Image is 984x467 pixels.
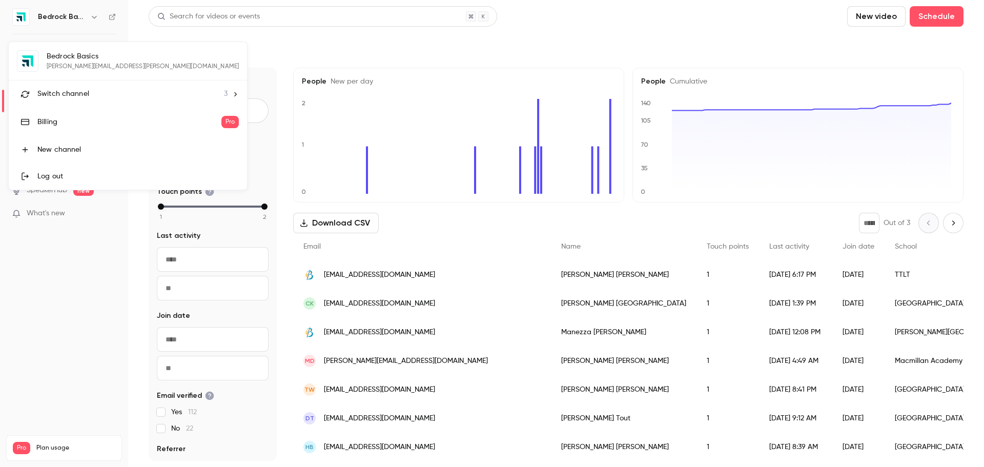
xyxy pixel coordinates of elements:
span: 3 [224,89,228,99]
div: Billing [37,117,221,127]
span: Pro [221,116,239,128]
div: Log out [37,171,239,181]
div: New channel [37,145,239,155]
span: Switch channel [37,89,89,99]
